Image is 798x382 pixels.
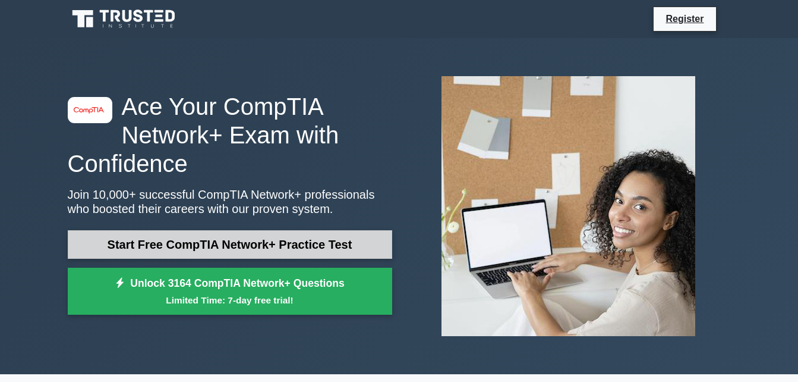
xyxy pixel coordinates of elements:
[68,92,392,178] h1: Ace Your CompTIA Network+ Exam with Confidence
[658,11,711,26] a: Register
[68,187,392,216] p: Join 10,000+ successful CompTIA Network+ professionals who boosted their careers with our proven ...
[83,293,377,307] small: Limited Time: 7-day free trial!
[68,268,392,315] a: Unlock 3164 CompTIA Network+ QuestionsLimited Time: 7-day free trial!
[68,230,392,259] a: Start Free CompTIA Network+ Practice Test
